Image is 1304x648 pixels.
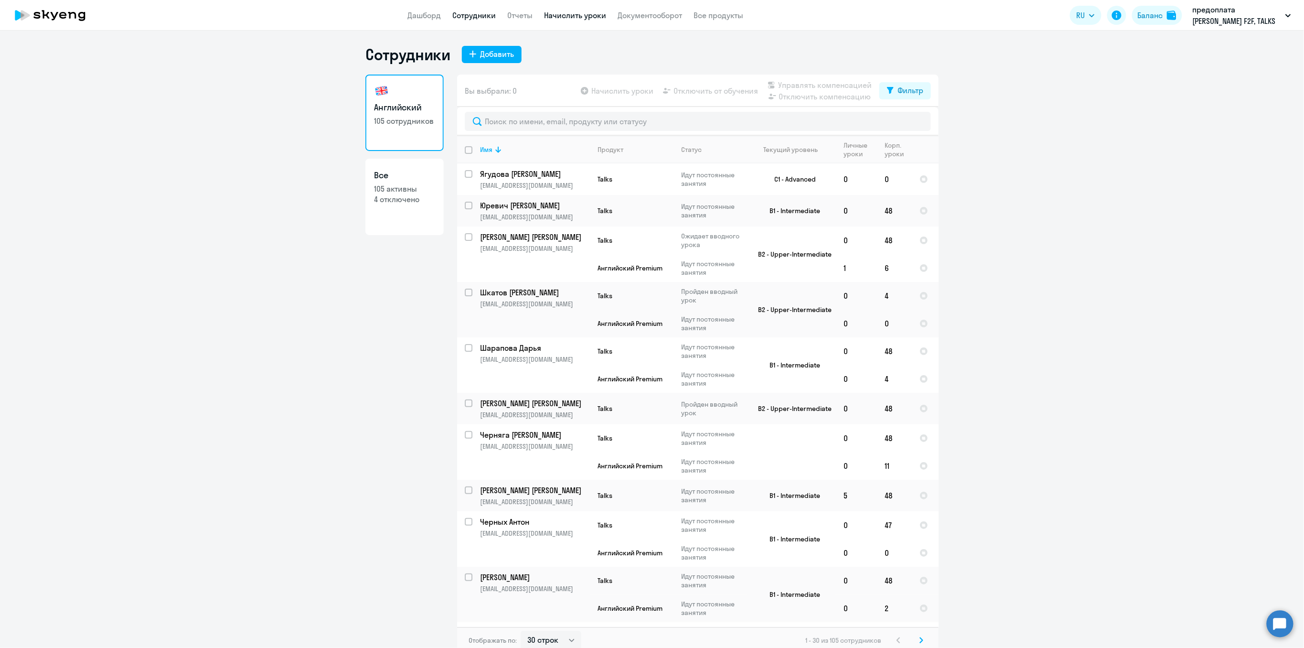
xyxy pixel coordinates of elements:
a: [PERSON_NAME] [480,572,589,583]
p: [PERSON_NAME] [480,572,588,583]
p: [PERSON_NAME] [PERSON_NAME] [480,485,588,496]
td: 0 [836,310,877,337]
p: [EMAIL_ADDRESS][DOMAIN_NAME] [480,355,589,364]
td: 6 [877,254,912,282]
p: Черных Антон [480,517,588,527]
td: 0 [836,227,877,254]
button: RU [1070,6,1101,25]
td: 0 [836,195,877,227]
td: 48 [877,195,912,227]
div: Добавить [480,48,514,60]
span: Отображать по: [469,636,517,645]
p: Идут постоянные занятия [681,544,747,562]
div: Имя [480,145,492,154]
span: Английский Premium [598,604,663,613]
td: 4 [877,365,912,393]
div: Статус [681,145,702,154]
span: Английский Premium [598,264,663,272]
td: 1 [836,254,877,282]
span: Talks [598,236,612,245]
td: 0 [836,567,877,594]
td: 0 [836,393,877,424]
p: Идут постоянные занятия [681,600,747,617]
td: 0 [836,452,877,480]
td: 48 [877,480,912,511]
div: Баланс [1138,10,1163,21]
p: [EMAIL_ADDRESS][DOMAIN_NAME] [480,181,589,190]
span: Talks [598,175,612,184]
span: Вы выбрали: 0 [465,85,517,97]
a: Английский105 сотрудников [365,75,444,151]
a: Ягудова [PERSON_NAME] [480,169,589,179]
p: Идут постоянные занятия [681,430,747,447]
div: Текущий уровень [755,145,835,154]
p: [EMAIL_ADDRESS][DOMAIN_NAME] [480,442,589,451]
td: 11 [877,452,912,480]
td: B1 - Intermediate [747,337,836,393]
td: 0 [836,365,877,393]
button: предоплата [PERSON_NAME] F2F, TALKS [DATE]-[DATE], НЛМК, ПАО [1188,4,1296,27]
a: Все продукты [694,11,743,20]
span: 1 - 30 из 105 сотрудников [805,636,881,645]
td: 0 [836,163,877,195]
p: [EMAIL_ADDRESS][DOMAIN_NAME] [480,213,589,221]
span: Talks [598,434,612,443]
p: Идут постоянные занятия [681,517,747,534]
td: 0 [836,539,877,567]
span: Talks [598,292,612,300]
span: RU [1077,10,1085,21]
p: [EMAIL_ADDRESS][DOMAIN_NAME] [480,300,589,308]
span: Talks [598,206,612,215]
p: Юревич [PERSON_NAME] [480,200,588,211]
td: B2 - Upper-Intermediate [747,393,836,424]
p: Идут постоянные занятия [681,343,747,360]
td: B2 - Upper-Intermediate [747,282,836,337]
td: 48 [877,424,912,452]
p: Ягудова [PERSON_NAME] [480,169,588,179]
p: 4 отключено [374,194,435,205]
a: Черняга [PERSON_NAME] [480,430,589,440]
p: Пройден вводный урок [681,287,747,304]
span: Talks [598,521,612,529]
td: 5 [836,480,877,511]
a: [PERSON_NAME] [PERSON_NAME] [480,232,589,242]
span: Talks [598,491,612,500]
span: Английский Premium [598,462,663,470]
td: 0 [836,337,877,365]
a: Все105 активны4 отключено [365,159,444,235]
div: Личные уроки [844,141,876,158]
p: [PERSON_NAME] [PERSON_NAME] [480,398,588,409]
a: Сотрудники [452,11,496,20]
a: Отчеты [507,11,533,20]
td: 0 [877,163,912,195]
button: Добавить [462,46,522,63]
td: 0 [877,310,912,337]
td: 2 [877,594,912,622]
p: [EMAIL_ADDRESS][DOMAIN_NAME] [480,244,589,253]
span: Talks [598,347,612,356]
p: Шкатов [PERSON_NAME] [480,287,588,298]
p: предоплата [PERSON_NAME] F2F, TALKS [DATE]-[DATE], НЛМК, ПАО [1193,4,1282,27]
td: 0 [836,511,877,539]
td: 0 [836,594,877,622]
p: Шарапова Дарья [480,343,588,353]
td: 48 [877,337,912,365]
button: Фильтр [879,82,931,99]
p: Идут постоянные занятия [681,572,747,589]
input: Поиск по имени, email, продукту или статусу [465,112,931,131]
p: Идут постоянные занятия [681,202,747,219]
h3: Все [374,169,435,182]
td: 0 [877,539,912,567]
td: 0 [836,282,877,310]
td: B1 - Intermediate [747,480,836,511]
span: Talks [598,576,612,585]
p: Идут постоянные занятия [681,315,747,332]
a: Шкатов [PERSON_NAME] [480,287,589,298]
td: 0 [836,424,877,452]
img: english [374,83,389,98]
span: Английский Premium [598,375,663,383]
td: 48 [877,393,912,424]
img: balance [1167,11,1176,20]
div: Фильтр [898,85,923,96]
a: Начислить уроки [544,11,606,20]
